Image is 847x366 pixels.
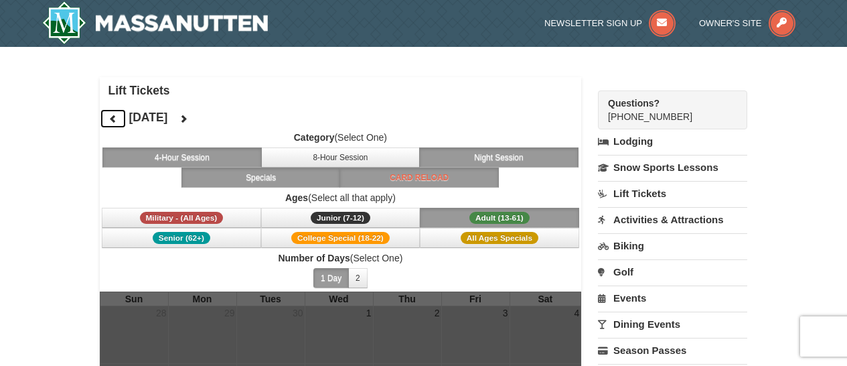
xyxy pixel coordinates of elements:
label: (Select One) [100,251,582,265]
a: Season Passes [598,338,747,363]
a: Golf [598,259,747,284]
button: Military - (All Ages) [102,208,261,228]
span: Owner's Site [699,18,762,28]
strong: Questions? [608,98,660,109]
strong: Ages [285,192,308,203]
button: Junior (7-12) [261,208,420,228]
a: Newsletter Sign Up [544,18,676,28]
a: Biking [598,233,747,258]
button: Adult (13-61) [420,208,579,228]
button: Night Session [419,147,579,168]
span: Newsletter Sign Up [544,18,642,28]
label: (Select all that apply) [100,191,582,204]
h4: Lift Tickets [108,84,582,97]
h4: [DATE] [129,111,167,124]
a: Lift Tickets [598,181,747,206]
button: 2 [348,268,368,288]
span: All Ages Specials [461,232,538,244]
span: Adult (13-61) [469,212,530,224]
strong: Category [294,132,335,143]
span: [PHONE_NUMBER] [608,97,723,122]
img: Massanutten Resort Logo [42,1,268,44]
button: 8-Hour Session [261,147,420,168]
button: Specials [181,168,341,188]
span: College Special (18-22) [291,232,390,244]
span: Military - (All Ages) [140,212,224,224]
button: College Special (18-22) [261,228,420,248]
span: Senior (62+) [153,232,210,244]
a: Events [598,286,747,310]
button: Senior (62+) [102,228,261,248]
a: Massanutten Resort [42,1,268,44]
button: Card Reload [339,168,499,188]
a: Snow Sports Lessons [598,155,747,180]
a: Lodging [598,129,747,154]
a: Dining Events [598,312,747,337]
label: (Select One) [100,131,582,144]
strong: Number of Days [278,253,350,263]
button: All Ages Specials [420,228,579,248]
button: 1 Day [313,268,349,288]
button: 4-Hour Session [102,147,262,168]
a: Activities & Attractions [598,207,747,232]
span: Junior (7-12) [311,212,370,224]
a: Owner's Site [699,18,795,28]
